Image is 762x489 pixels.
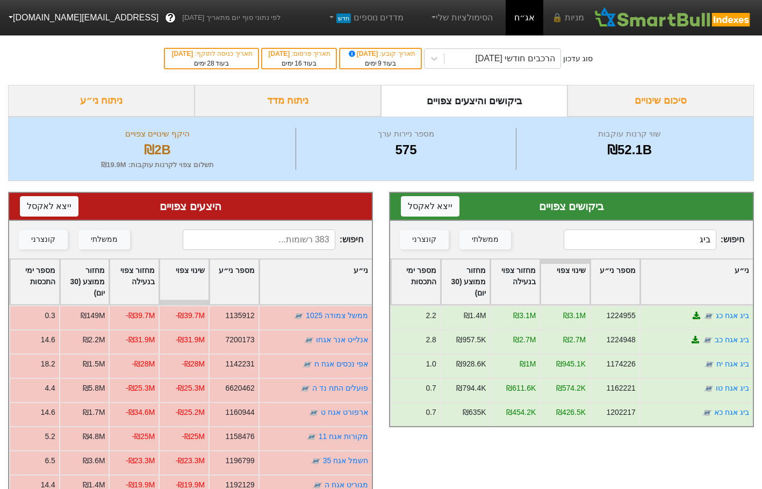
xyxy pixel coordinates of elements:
[126,455,155,466] div: -₪23.3M
[716,311,749,320] a: ביג אגח כג
[170,59,252,68] div: בעוד ימים
[347,50,380,57] span: [DATE]
[412,234,436,246] div: קונצרני
[170,49,252,59] div: תאריך כניסה לתוקף :
[426,358,436,370] div: 1.0
[226,334,255,346] div: 7200173
[716,384,749,392] a: ביג אגח טו
[41,334,55,346] div: 14.6
[299,128,513,140] div: מספר ניירות ערך
[306,432,317,442] img: tase link
[132,431,155,442] div: -₪25M
[45,383,55,394] div: 4.4
[22,160,293,170] div: תשלום צפוי לקרנות עוקבות : ₪19.9M
[563,53,593,64] div: סוג עדכון
[456,334,486,346] div: ₪957.5K
[456,383,486,394] div: ₪794.4K
[716,359,749,368] a: ביג אגח יח
[378,60,382,67] span: 9
[83,431,105,442] div: ₪4.8M
[520,358,536,370] div: ₪1M
[22,128,293,140] div: היקף שינויים צפויים
[519,128,740,140] div: שווי קרנות עוקבות
[302,359,313,370] img: tase link
[556,358,586,370] div: ₪945.1K
[91,234,118,246] div: ממשלתי
[168,11,174,25] span: ?
[176,383,205,394] div: -₪25.3M
[346,49,415,59] div: תאריך קובע :
[702,407,713,418] img: tase link
[456,358,486,370] div: ₪928.6K
[182,431,205,442] div: -₪25M
[346,59,415,68] div: בעוד ימים
[714,408,749,416] a: ביג אגח כא
[182,12,281,23] span: לפי נתוני סוף יום מתאריך [DATE]
[325,480,368,489] a: מגוריט אגח ה
[126,383,155,394] div: -₪25.3M
[83,358,105,370] div: ₪1.5M
[226,431,255,442] div: 1158476
[45,310,55,321] div: 0.3
[20,198,361,214] div: היצעים צפויים
[401,196,459,217] button: ייצא לאקסל
[607,358,636,370] div: 1174226
[294,60,301,67] span: 16
[591,260,639,304] div: Toggle SortBy
[563,310,586,321] div: ₪3.1M
[60,260,109,304] div: Toggle SortBy
[564,229,744,250] span: חיפוש :
[321,408,368,416] a: ארפורט אגח ט
[31,234,55,246] div: קונצרני
[322,7,408,28] a: מדדים נוספיםחדש
[226,358,255,370] div: 1142231
[563,334,586,346] div: ₪2.7M
[336,13,351,23] span: חדש
[513,334,536,346] div: ₪2.7M
[472,234,499,246] div: ממשלתי
[110,260,159,304] div: Toggle SortBy
[293,311,304,321] img: tase link
[715,335,749,344] a: ביג אגח כב
[464,310,486,321] div: ₪1.4M
[506,383,536,394] div: ₪611.6K
[426,334,436,346] div: 2.8
[78,230,130,249] button: ממשלתי
[269,50,292,57] span: [DATE]
[607,407,636,418] div: 1202217
[160,260,209,304] div: Toggle SortBy
[19,230,68,249] button: קונצרני
[401,198,742,214] div: ביקושים צפויים
[391,260,440,304] div: Toggle SortBy
[541,260,590,304] div: Toggle SortBy
[702,335,713,346] img: tase link
[126,310,155,321] div: -₪39.7M
[81,310,105,321] div: ₪149M
[703,383,714,394] img: tase link
[426,407,436,418] div: 0.7
[400,230,449,249] button: קונצרני
[20,196,78,217] button: ייצא לאקסל
[607,310,636,321] div: 1224955
[22,140,293,160] div: ₪2B
[41,358,55,370] div: 18.2
[607,383,636,394] div: 1162221
[703,311,714,321] img: tase link
[299,140,513,160] div: 575
[311,456,321,466] img: tase link
[607,334,636,346] div: 1224948
[312,384,368,392] a: פועלים התח נד ה
[381,85,567,117] div: ביקושים והיצעים צפויים
[83,334,105,346] div: ₪2.2M
[491,260,540,304] div: Toggle SortBy
[306,311,368,320] a: ממשל צמודה 1025
[176,334,205,346] div: -₪31.9M
[176,310,205,321] div: -₪39.7M
[207,60,214,67] span: 28
[132,358,155,370] div: -₪28M
[83,455,105,466] div: ₪3.6M
[10,260,59,304] div: Toggle SortBy
[126,334,155,346] div: -₪31.9M
[182,358,205,370] div: -₪28M
[176,455,205,466] div: -₪23.3M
